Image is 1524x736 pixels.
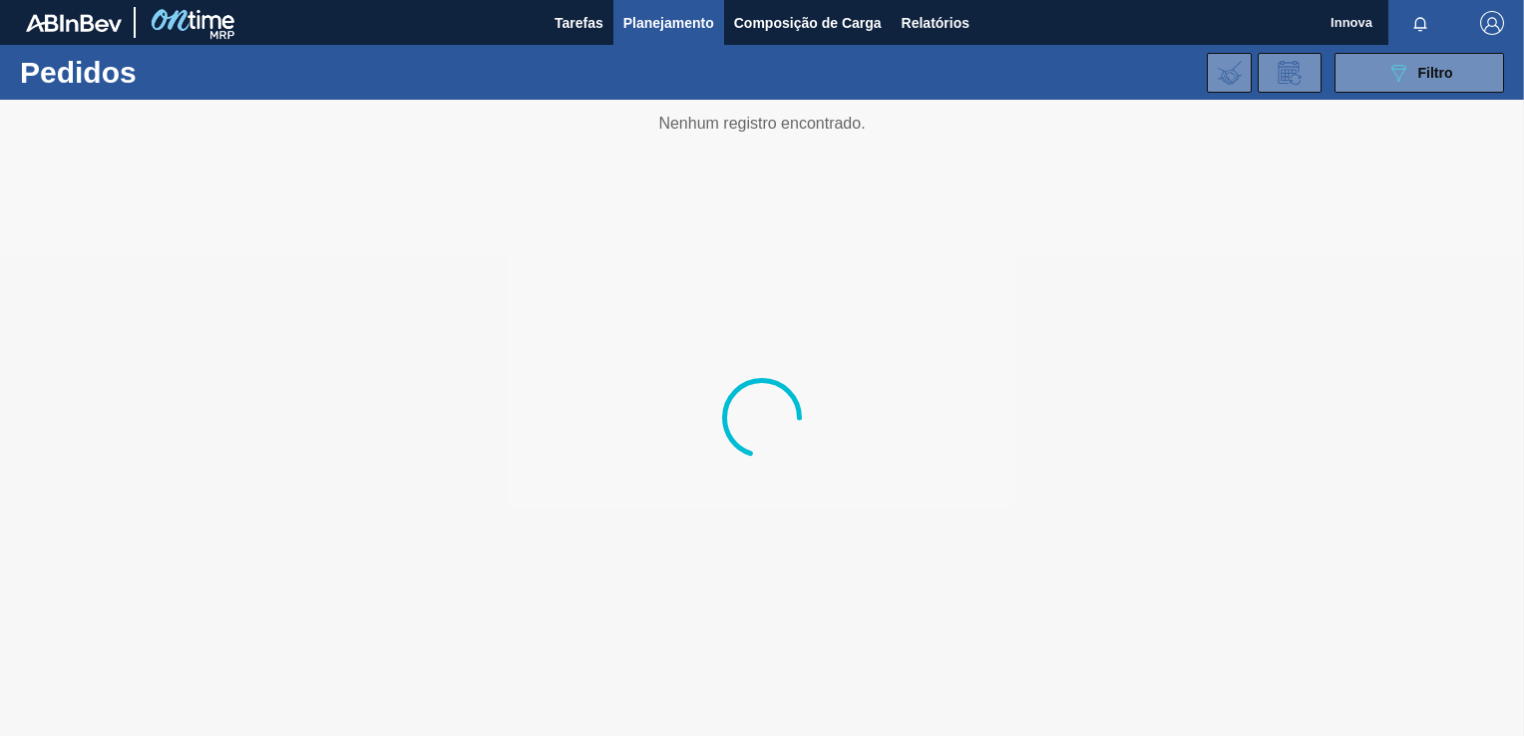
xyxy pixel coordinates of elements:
[1334,53,1504,93] button: Filtro
[555,11,603,35] span: Tarefas
[623,11,714,35] span: Planejamento
[1480,11,1504,35] img: Logout
[1258,53,1322,93] div: Solicitação de Revisão de Pedidos
[1388,9,1452,37] button: Notificações
[734,11,882,35] span: Composição de Carga
[1418,65,1453,81] span: Filtro
[902,11,969,35] span: Relatórios
[1207,53,1252,93] div: Importar Negociações dos Pedidos
[26,14,122,32] img: TNhmsLtSVTkK8tSr43FrP2fwEKptu5GPRR3wAAAABJRU5ErkJggg==
[20,61,306,84] h1: Pedidos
